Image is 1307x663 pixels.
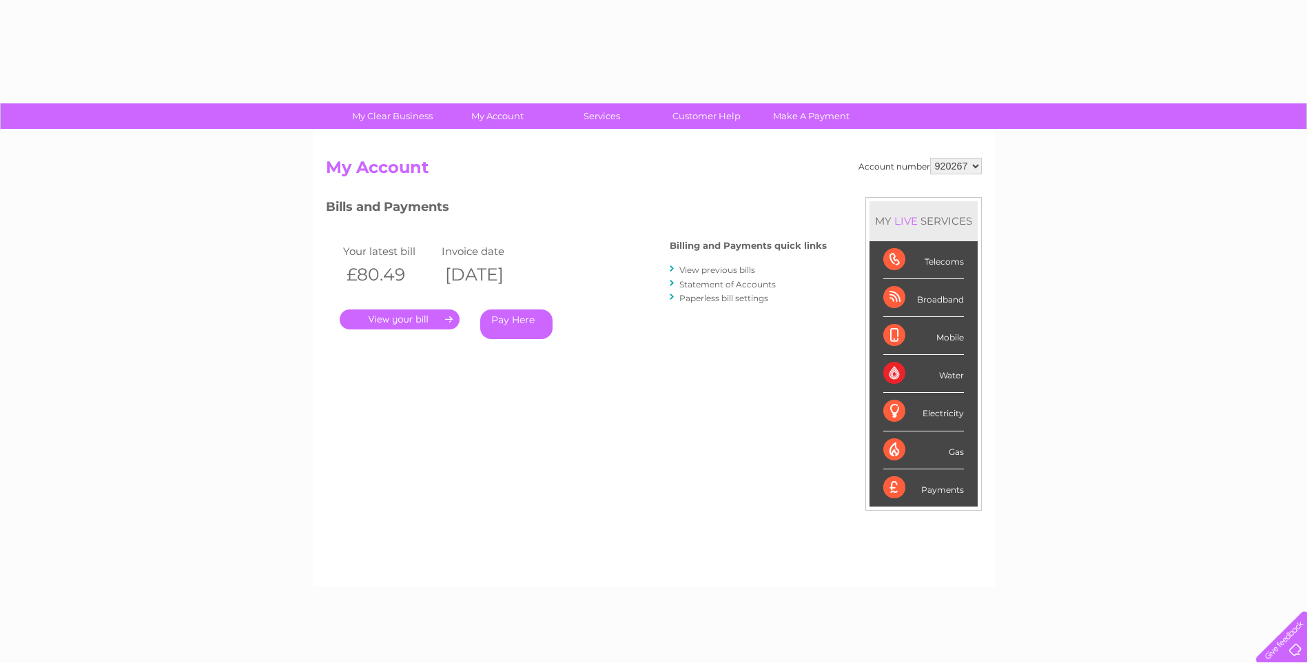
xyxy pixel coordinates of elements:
[883,317,964,355] div: Mobile
[340,309,460,329] a: .
[754,103,868,129] a: Make A Payment
[438,242,537,261] td: Invoice date
[883,355,964,393] div: Water
[326,158,982,184] h2: My Account
[440,103,554,129] a: My Account
[480,309,553,339] a: Pay Here
[858,158,982,174] div: Account number
[670,241,827,251] h4: Billing and Payments quick links
[883,279,964,317] div: Broadband
[883,431,964,469] div: Gas
[883,393,964,431] div: Electricity
[679,265,755,275] a: View previous bills
[883,241,964,279] div: Telecoms
[869,201,978,241] div: MY SERVICES
[340,261,439,289] th: £80.49
[326,197,827,221] h3: Bills and Payments
[340,242,439,261] td: Your latest bill
[892,214,920,227] div: LIVE
[679,279,776,289] a: Statement of Accounts
[545,103,659,129] a: Services
[438,261,537,289] th: [DATE]
[336,103,449,129] a: My Clear Business
[650,103,763,129] a: Customer Help
[679,293,768,303] a: Paperless bill settings
[883,469,964,507] div: Payments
